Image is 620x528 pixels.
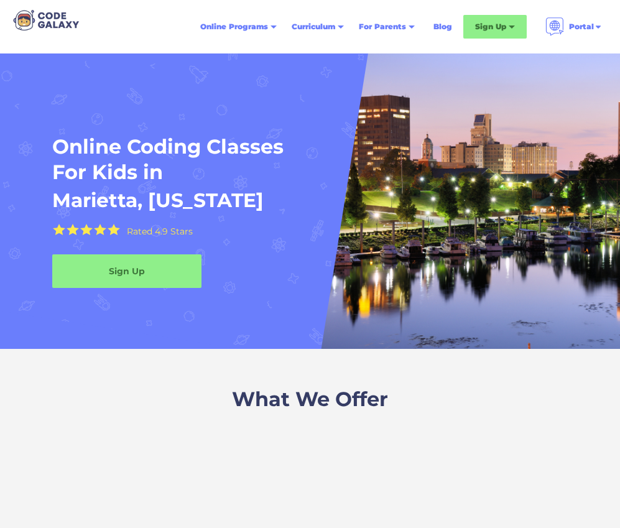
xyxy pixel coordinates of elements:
img: Yellow Star - the Code Galaxy [67,224,79,236]
a: Blog [426,16,460,38]
img: Yellow Star - the Code Galaxy [53,224,65,236]
div: Rated 4.9 Stars [127,227,193,236]
img: Yellow Star - the Code Galaxy [108,224,120,236]
img: Yellow Star - the Code Galaxy [94,224,106,236]
h1: Online Coding Classes For Kids in [52,134,483,185]
div: Curriculum [292,21,335,33]
a: Sign Up [52,254,201,288]
div: Sign Up [52,265,201,277]
div: Online Programs [200,21,268,33]
div: Portal [569,21,594,33]
img: Yellow Star - the Code Galaxy [80,224,93,236]
h1: Marietta, [US_STATE] [52,188,264,213]
div: For Parents [359,21,406,33]
div: Sign Up [475,21,506,33]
